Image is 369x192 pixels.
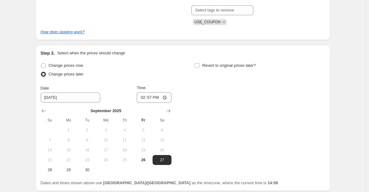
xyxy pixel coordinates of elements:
button: Saturday September 27 2025 [153,155,171,165]
input: 9/26/2025 [41,93,100,103]
span: Dates and times shown above use as the timezone, where the current time is [41,181,278,185]
span: 23 [80,158,94,162]
span: 16 [80,148,94,153]
button: Wednesday September 24 2025 [96,155,115,165]
button: Saturday September 13 2025 [153,135,171,145]
span: 24 [99,158,113,162]
button: Show previous month, August 2025 [39,107,48,115]
th: Monday [59,115,78,125]
span: 29 [62,167,75,172]
span: 15 [62,148,75,153]
span: 30 [80,167,94,172]
th: Tuesday [78,115,96,125]
span: Sa [155,118,169,123]
span: 14 [43,148,57,153]
span: 1 [62,128,75,133]
span: 18 [118,148,131,153]
button: Saturday September 20 2025 [153,145,171,155]
span: 4 [118,128,131,133]
button: Tuesday September 16 2025 [78,145,96,155]
span: Tu [80,118,94,123]
span: Change prices now [49,63,83,68]
h2: Step 3. [41,50,55,56]
button: Friday September 19 2025 [134,145,153,155]
input: 12:00 [137,92,171,103]
span: Mo [62,118,75,123]
span: Date [41,86,49,90]
span: 20 [155,148,169,153]
span: 21 [43,158,57,162]
button: Wednesday September 3 2025 [96,125,115,135]
button: Friday September 12 2025 [134,135,153,145]
th: Saturday [153,115,171,125]
span: 5 [136,128,150,133]
button: Wednesday September 17 2025 [96,145,115,155]
span: 8 [62,138,75,143]
span: 3 [99,128,113,133]
button: Thursday September 4 2025 [115,125,134,135]
button: Tuesday September 2 2025 [78,125,96,135]
button: Sunday September 7 2025 [41,135,59,145]
button: Today Friday September 26 2025 [134,155,153,165]
span: 11 [118,138,131,143]
button: Remove USE_COUPON [221,19,227,25]
button: Show next month, October 2025 [164,107,173,115]
span: 6 [155,128,169,133]
span: Th [118,118,131,123]
span: USE_COUPON [194,20,220,24]
button: Monday September 1 2025 [59,125,78,135]
button: Monday September 8 2025 [59,135,78,145]
span: Su [43,118,57,123]
span: Fr [136,118,150,123]
button: Thursday September 25 2025 [115,155,134,165]
button: Monday September 22 2025 [59,155,78,165]
button: Wednesday September 10 2025 [96,135,115,145]
button: Thursday September 18 2025 [115,145,134,155]
button: Thursday September 11 2025 [115,135,134,145]
span: 27 [155,158,169,162]
span: Change prices later [49,72,84,76]
b: 14:58 [268,181,278,185]
th: Friday [134,115,153,125]
button: Monday September 29 2025 [59,165,78,175]
a: How does tagging work? [41,30,85,34]
button: Tuesday September 30 2025 [78,165,96,175]
span: 26 [136,158,150,162]
span: 17 [99,148,113,153]
span: We [99,118,113,123]
span: 10 [99,138,113,143]
button: Sunday September 28 2025 [41,165,59,175]
span: 25 [118,158,131,162]
button: Tuesday September 9 2025 [78,135,96,145]
span: 2 [80,128,94,133]
button: Monday September 15 2025 [59,145,78,155]
button: Tuesday September 23 2025 [78,155,96,165]
span: 7 [43,138,57,143]
span: 19 [136,148,150,153]
button: Sunday September 21 2025 [41,155,59,165]
span: 22 [62,158,75,162]
span: 28 [43,167,57,172]
span: 13 [155,138,169,143]
input: Select tags to remove [191,5,253,15]
span: 9 [80,138,94,143]
span: Time [137,85,145,90]
span: 12 [136,138,150,143]
th: Sunday [41,115,59,125]
button: Saturday September 6 2025 [153,125,171,135]
p: Select when the prices should change [57,50,125,56]
th: Thursday [115,115,134,125]
th: Wednesday [96,115,115,125]
b: [GEOGRAPHIC_DATA]/[GEOGRAPHIC_DATA] [103,181,190,185]
span: Revert to original prices later? [202,63,256,68]
button: Friday September 5 2025 [134,125,153,135]
button: Sunday September 14 2025 [41,145,59,155]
